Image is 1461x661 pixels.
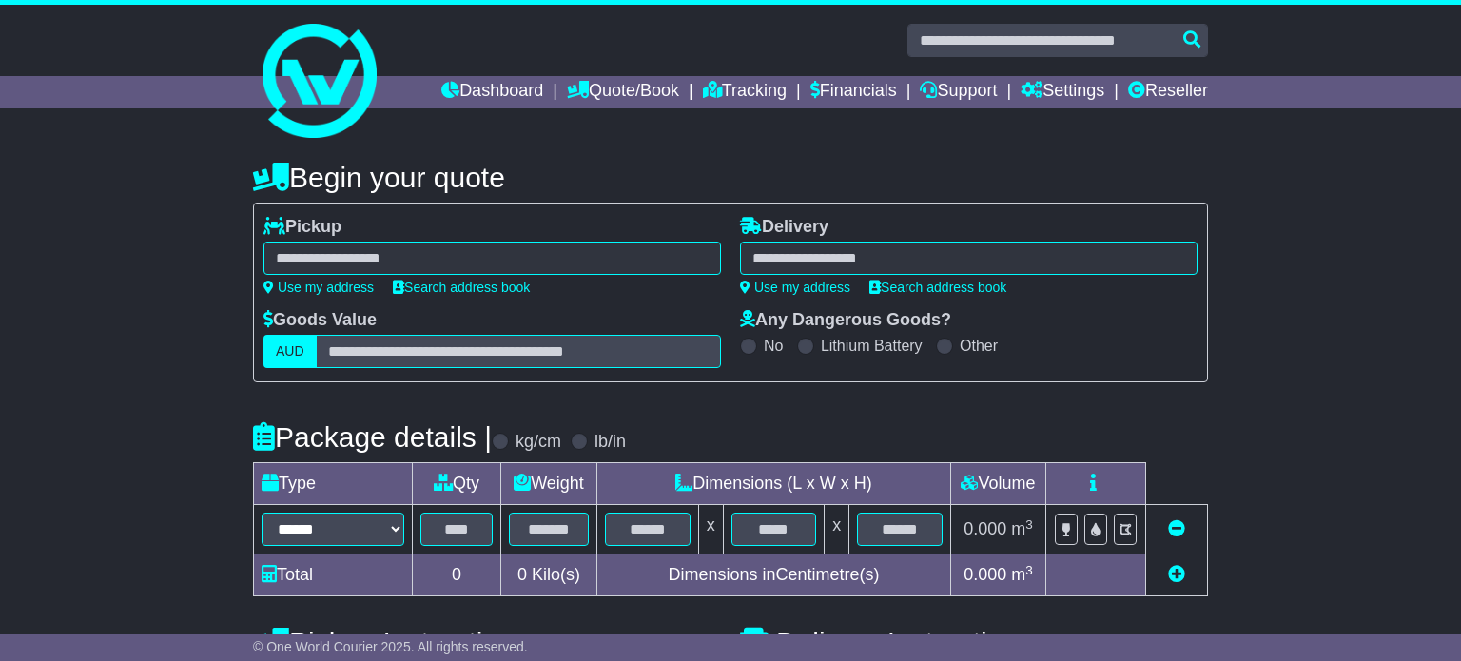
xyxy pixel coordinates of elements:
span: 0 [517,565,527,584]
span: m [1011,519,1033,538]
td: x [825,505,849,554]
label: Pickup [263,217,341,238]
h4: Package details | [253,421,492,453]
a: Support [920,76,997,108]
td: Volume [950,463,1045,505]
a: Quote/Book [567,76,679,108]
h4: Begin your quote [253,162,1208,193]
a: Tracking [703,76,787,108]
label: Goods Value [263,310,377,331]
label: Delivery [740,217,828,238]
a: Settings [1021,76,1104,108]
label: Any Dangerous Goods? [740,310,951,331]
h4: Delivery Instructions [740,627,1208,658]
td: Qty [413,463,501,505]
td: Dimensions in Centimetre(s) [596,554,950,596]
a: Financials [810,76,897,108]
td: Total [254,554,413,596]
td: Type [254,463,413,505]
td: x [698,505,723,554]
td: Kilo(s) [501,554,597,596]
label: kg/cm [516,432,561,453]
label: AUD [263,335,317,368]
a: Use my address [740,280,850,295]
a: Add new item [1168,565,1185,584]
a: Search address book [393,280,530,295]
a: Dashboard [441,76,543,108]
span: 0.000 [964,519,1006,538]
span: © One World Courier 2025. All rights reserved. [253,639,528,654]
td: Weight [501,463,597,505]
a: Search address book [869,280,1006,295]
label: Lithium Battery [821,337,923,355]
span: 0.000 [964,565,1006,584]
sup: 3 [1025,517,1033,532]
td: 0 [413,554,501,596]
span: m [1011,565,1033,584]
label: Other [960,337,998,355]
a: Use my address [263,280,374,295]
label: No [764,337,783,355]
label: lb/in [594,432,626,453]
a: Reseller [1128,76,1208,108]
h4: Pickup Instructions [253,627,721,658]
a: Remove this item [1168,519,1185,538]
sup: 3 [1025,563,1033,577]
td: Dimensions (L x W x H) [596,463,950,505]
